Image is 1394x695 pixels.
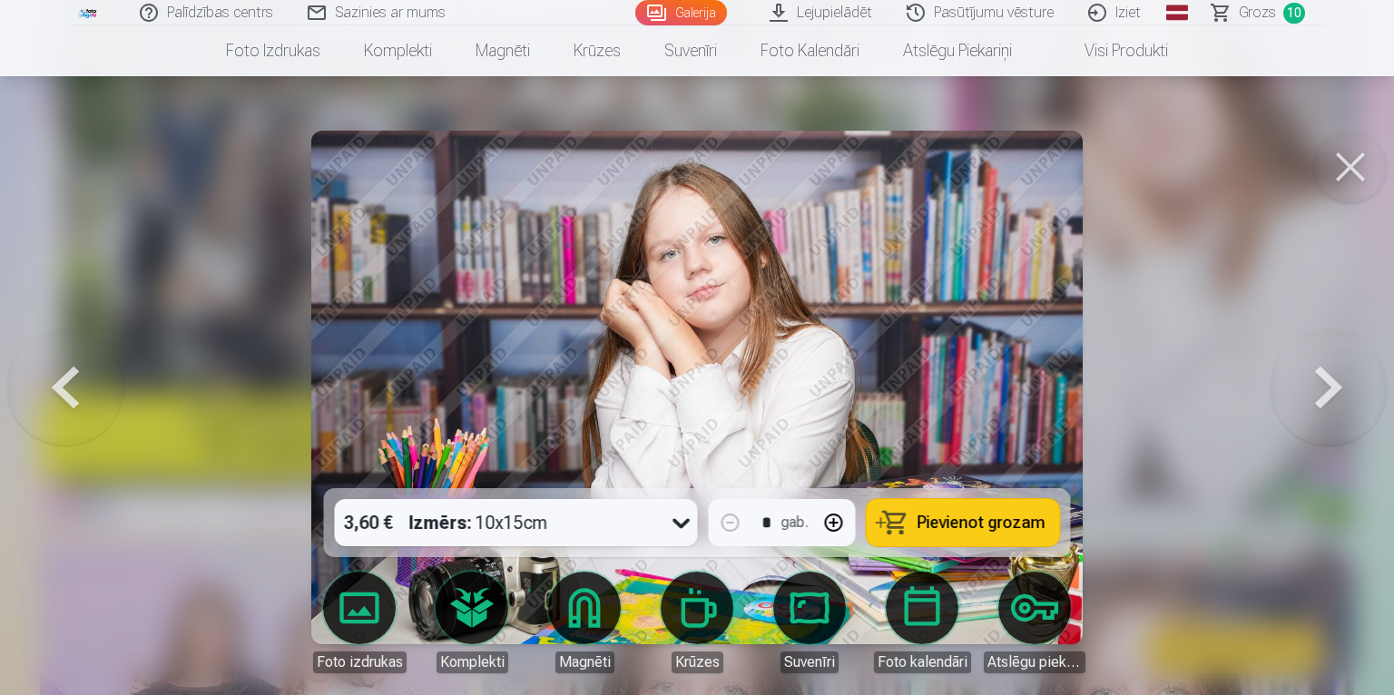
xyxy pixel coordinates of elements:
[309,572,410,673] a: Foto izdrukas
[984,651,1085,673] div: Atslēgu piekariņi
[918,514,1045,531] span: Pievienot grozam
[867,499,1060,546] button: Pievienot grozam
[1034,25,1190,76] a: Visi produkti
[672,651,723,673] div: Krūzes
[1283,3,1305,24] span: 10
[881,25,1034,76] a: Atslēgu piekariņi
[78,7,98,18] img: /fa1
[643,25,739,76] a: Suvenīri
[534,572,635,673] a: Magnēti
[871,572,973,673] a: Foto kalendāri
[204,25,342,76] a: Foto izdrukas
[739,25,881,76] a: Foto kalendāri
[409,510,472,535] strong: Izmērs :
[874,651,971,673] div: Foto kalendāri
[984,572,1085,673] a: Atslēgu piekariņi
[780,651,839,673] div: Suvenīri
[1239,2,1276,24] span: Grozs
[552,25,643,76] a: Krūzes
[437,651,508,673] div: Komplekti
[313,651,407,673] div: Foto izdrukas
[781,512,809,533] div: gab.
[555,651,614,673] div: Magnēti
[646,572,748,673] a: Krūzes
[335,499,402,546] div: 3,60 €
[759,572,860,673] a: Suvenīri
[409,499,548,546] div: 10x15cm
[421,572,523,673] a: Komplekti
[454,25,552,76] a: Magnēti
[342,25,454,76] a: Komplekti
